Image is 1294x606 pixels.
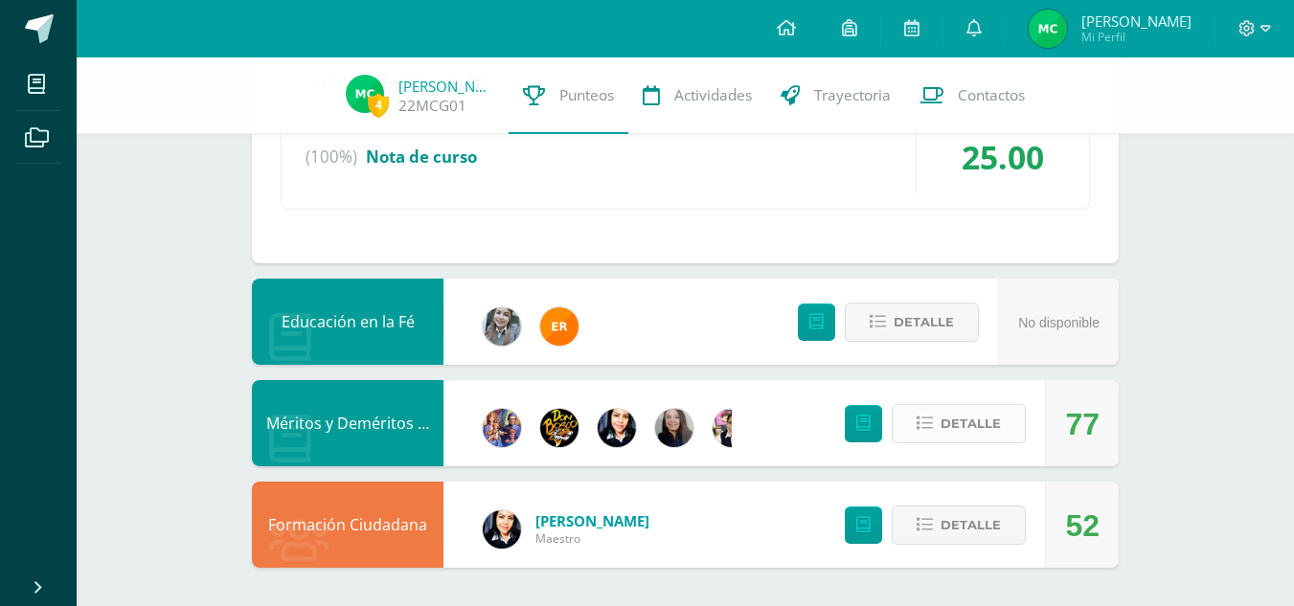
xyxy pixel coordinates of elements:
[559,85,614,105] span: Punteos
[483,307,521,346] img: cba4c69ace659ae4cf02a5761d9a2473.png
[540,307,579,346] img: 890e40971ad6f46e050b48f7f5834b7c.png
[814,85,891,105] span: Trayectoria
[958,85,1025,105] span: Contactos
[540,409,579,447] img: eda3c0d1caa5ac1a520cf0290d7c6ae4.png
[483,409,521,447] img: 3f4c0a665c62760dc8d25f6423ebedea.png
[252,380,443,466] div: Méritos y Deméritos 1ro. Primaria ¨A¨
[628,57,766,134] a: Actividades
[905,57,1039,134] a: Contactos
[1029,10,1067,48] img: cb5346a56ce868fe0ce250f639af713d.png
[1065,381,1100,467] div: 77
[1081,11,1192,31] span: [PERSON_NAME]
[941,507,1001,543] span: Detalle
[941,406,1001,441] span: Detalle
[845,303,979,342] button: Detalle
[674,85,752,105] span: Actividades
[1081,29,1192,45] span: Mi Perfil
[894,304,954,340] span: Detalle
[398,96,466,116] a: 22MCG01
[535,530,649,547] span: Maestro
[306,121,357,193] span: (100%)
[252,482,443,568] div: Formación Ciudadana
[509,57,628,134] a: Punteos
[1018,315,1100,330] span: No disponible
[962,135,1044,179] span: 25.00
[598,409,636,447] img: 1ddc13d9596fa47974de451e3873c180.png
[398,77,494,96] a: [PERSON_NAME]
[892,505,1026,545] button: Detalle
[252,279,443,365] div: Educación en la Fé
[713,409,751,447] img: 282f7266d1216b456af8b3d5ef4bcc50.png
[535,511,649,530] span: [PERSON_NAME]
[1065,483,1100,569] div: 52
[766,57,905,134] a: Trayectoria
[655,409,693,447] img: 6a84ab61b079ace3b413ff007bfae7b4.png
[368,93,389,117] span: 4
[892,404,1026,443] button: Detalle
[366,146,477,168] span: Nota de curso
[483,510,521,549] img: 1ddc13d9596fa47974de451e3873c180.png
[346,75,384,113] img: cb5346a56ce868fe0ce250f639af713d.png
